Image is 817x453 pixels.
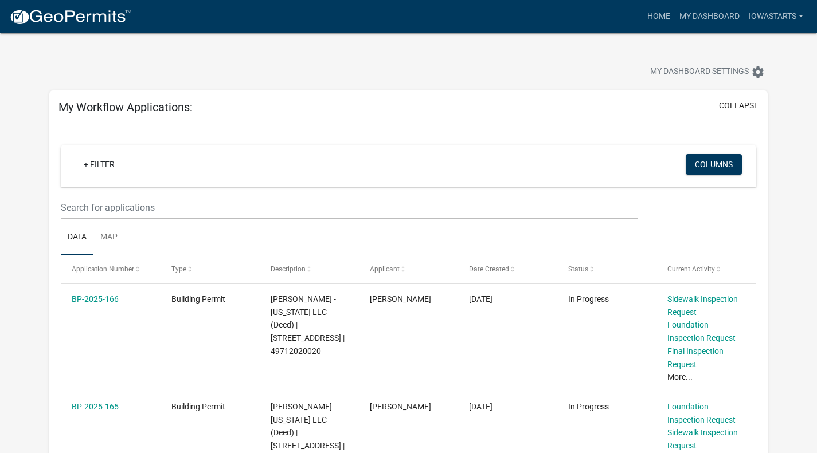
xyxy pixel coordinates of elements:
a: My Dashboard [675,6,744,27]
datatable-header-cell: Status [557,255,656,283]
h5: My Workflow Applications: [58,100,193,114]
span: Date Created [469,265,509,273]
span: Applicant [370,265,400,273]
datatable-header-cell: Applicant [359,255,458,283]
span: Status [568,265,588,273]
datatable-header-cell: Application Number [61,255,160,283]
a: BP-2025-165 [72,402,119,411]
span: Building Permit [171,294,225,304]
i: settings [751,65,765,79]
a: Map [93,219,124,256]
span: My Dashboard Settings [650,65,749,79]
input: Search for applications [61,196,637,219]
span: D R HORTON - IOWA LLC (Deed) | 2211 N 7TH ST | 49712020020 [271,294,345,356]
span: 09/22/2025 [469,294,492,304]
button: collapse [719,100,759,112]
a: Data [61,219,93,256]
a: + Filter [75,154,124,175]
a: More... [667,372,693,381]
datatable-header-cell: Current Activity [656,255,756,283]
span: Current Activity [667,265,715,273]
a: Foundation Inspection Request [667,320,736,342]
button: My Dashboard Settingssettings [641,61,774,83]
a: Sidewalk Inspection Request [667,428,738,450]
span: In Progress [568,402,609,411]
a: Home [643,6,675,27]
span: Building Permit [171,402,225,411]
datatable-header-cell: Date Created [458,255,557,283]
span: Description [271,265,306,273]
a: IowaStarts [744,6,808,27]
span: In Progress [568,294,609,304]
a: BP-2025-166 [72,294,119,304]
span: Type [171,265,186,273]
span: Ashley Threlkeld [370,294,431,304]
a: Sidewalk Inspection Request [667,294,738,317]
span: 09/22/2025 [469,402,492,411]
span: Application Number [72,265,134,273]
datatable-header-cell: Type [160,255,259,283]
a: Final Inspection Request [667,346,724,369]
button: Columns [686,154,742,175]
a: Foundation Inspection Request [667,402,736,424]
span: Ashley Threlkeld [370,402,431,411]
datatable-header-cell: Description [260,255,359,283]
